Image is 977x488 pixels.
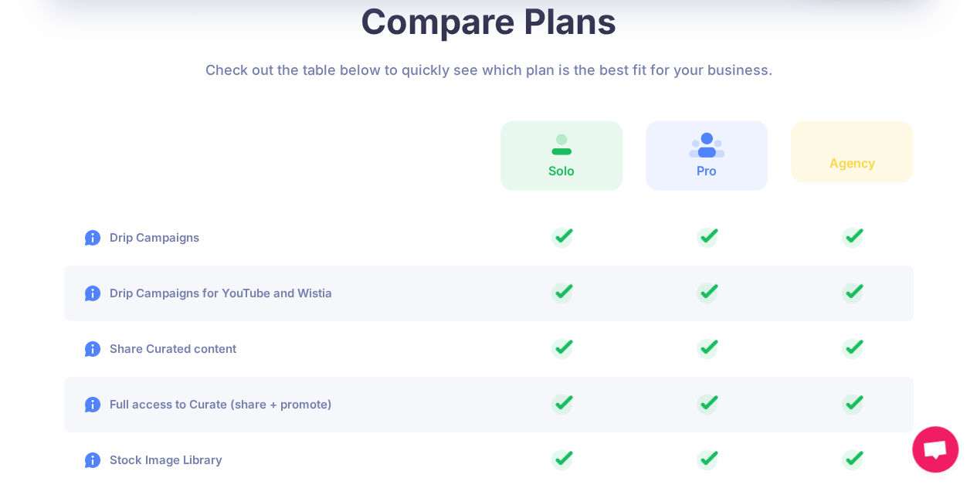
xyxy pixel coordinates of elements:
p: Solo [511,161,612,180]
p: Agency [802,154,902,172]
p: Share Curated content [64,340,236,358]
p: Drip Campaigns [64,229,199,247]
p: Pro [656,161,757,180]
p: Check out the table below to quickly see which plan is the best fit for your business. [64,58,914,83]
p: Full access to Curate (share + promote) [64,395,332,414]
p: Stock Image Library [64,451,222,469]
a: Open chat [912,426,958,473]
p: Drip Campaigns for YouTube and Wistia [64,284,332,303]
